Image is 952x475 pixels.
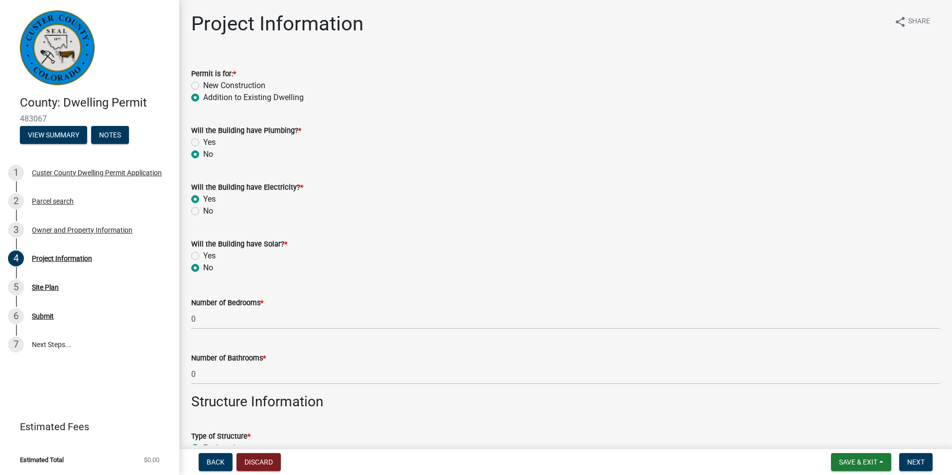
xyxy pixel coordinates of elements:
[32,284,59,291] div: Site Plan
[191,393,940,410] h3: Structure Information
[908,16,930,28] span: Share
[8,308,24,324] div: 6
[191,433,250,440] label: Type of Structure
[203,262,213,274] label: No
[20,114,159,123] span: 483067
[8,337,24,353] div: 7
[203,193,216,205] label: Yes
[191,127,301,134] label: Will the Building have Plumbing?
[8,165,24,181] div: 1
[203,205,213,217] label: No
[144,457,159,463] span: $0.00
[32,198,74,205] div: Parcel search
[32,255,92,262] div: Project Information
[199,453,233,471] button: Back
[20,96,171,110] h4: County: Dwelling Permit
[91,131,129,139] wm-modal-confirm: Notes
[8,222,24,238] div: 3
[191,71,236,78] label: Permit is for:
[203,148,213,160] label: No
[8,193,24,209] div: 2
[32,313,54,320] div: Submit
[237,453,281,471] button: Discard
[203,250,216,262] label: Yes
[207,458,225,466] span: Back
[32,227,132,234] div: Owner and Property Information
[32,169,162,176] div: Custer County Dwelling Permit Application
[8,417,163,437] a: Estimated Fees
[894,16,906,28] i: share
[191,300,263,307] label: Number of Bedrooms
[191,184,303,191] label: Will the Building have Electricity?
[907,458,925,466] span: Next
[191,12,363,36] h1: Project Information
[886,12,938,31] button: shareShare
[20,131,87,139] wm-modal-confirm: Summary
[191,355,266,362] label: Number of Bathrooms
[831,453,891,471] button: Save & Exit
[91,126,129,144] button: Notes
[20,457,64,463] span: Estimated Total
[839,458,877,466] span: Save & Exit
[203,136,216,148] label: Yes
[899,453,933,471] button: Next
[8,250,24,266] div: 4
[203,80,265,92] label: New Construction
[203,442,235,454] label: Enclosed
[203,92,304,104] label: Addition to Existing Dwelling
[20,126,87,144] button: View Summary
[20,10,95,85] img: Custer County, Colorado
[8,279,24,295] div: 5
[191,241,287,248] label: Will the Building have Solar?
